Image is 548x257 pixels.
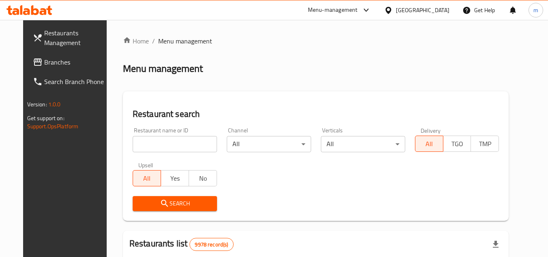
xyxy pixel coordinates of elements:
div: Menu-management [308,5,358,15]
span: All [419,138,440,150]
span: Yes [164,173,186,184]
button: Search [133,196,217,211]
div: Export file [486,235,505,254]
span: Search Branch Phone [44,77,108,86]
button: Yes [161,170,189,186]
label: Upsell [138,162,153,168]
input: Search for restaurant name or ID.. [133,136,217,152]
span: Menu management [158,36,212,46]
span: No [192,173,214,184]
span: 1.0.0 [48,99,61,110]
span: Version: [27,99,47,110]
h2: Menu management [123,62,203,75]
label: Delivery [421,127,441,133]
a: Restaurants Management [26,23,115,52]
span: Branches [44,57,108,67]
span: All [136,173,158,184]
div: Total records count [189,238,233,251]
a: Home [123,36,149,46]
span: m [533,6,538,15]
div: All [321,136,405,152]
span: Search [139,199,211,209]
button: TGO [443,136,471,152]
nav: breadcrumb [123,36,509,46]
span: 9978 record(s) [190,241,233,248]
span: TMP [474,138,496,150]
a: Search Branch Phone [26,72,115,91]
span: TGO [447,138,468,150]
a: Support.OpsPlatform [27,121,79,132]
div: All [227,136,311,152]
div: [GEOGRAPHIC_DATA] [396,6,449,15]
span: Restaurants Management [44,28,108,48]
h2: Restaurants list [129,238,234,251]
button: TMP [471,136,499,152]
button: No [189,170,217,186]
li: / [152,36,155,46]
a: Branches [26,52,115,72]
h2: Restaurant search [133,108,499,120]
button: All [133,170,161,186]
button: All [415,136,443,152]
span: Get support on: [27,113,64,123]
